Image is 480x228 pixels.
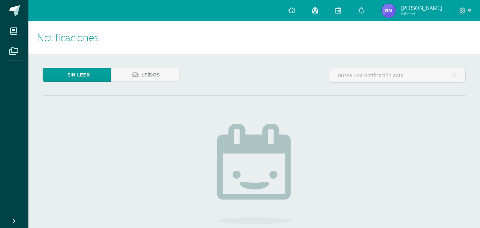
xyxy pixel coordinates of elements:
[68,68,90,81] span: Sin leer
[217,124,292,224] img: no_activities.png
[37,31,99,44] span: Notificaciones
[141,68,160,81] span: Leídos
[382,4,396,18] img: 7c13cc226d4004e41d066015556fb6a9.png
[43,68,111,82] a: Sin leer
[401,11,442,17] span: Mi Perfil
[329,68,465,82] input: Busca una notificación aquí
[401,4,442,11] span: [PERSON_NAME]
[111,68,180,82] a: Leídos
